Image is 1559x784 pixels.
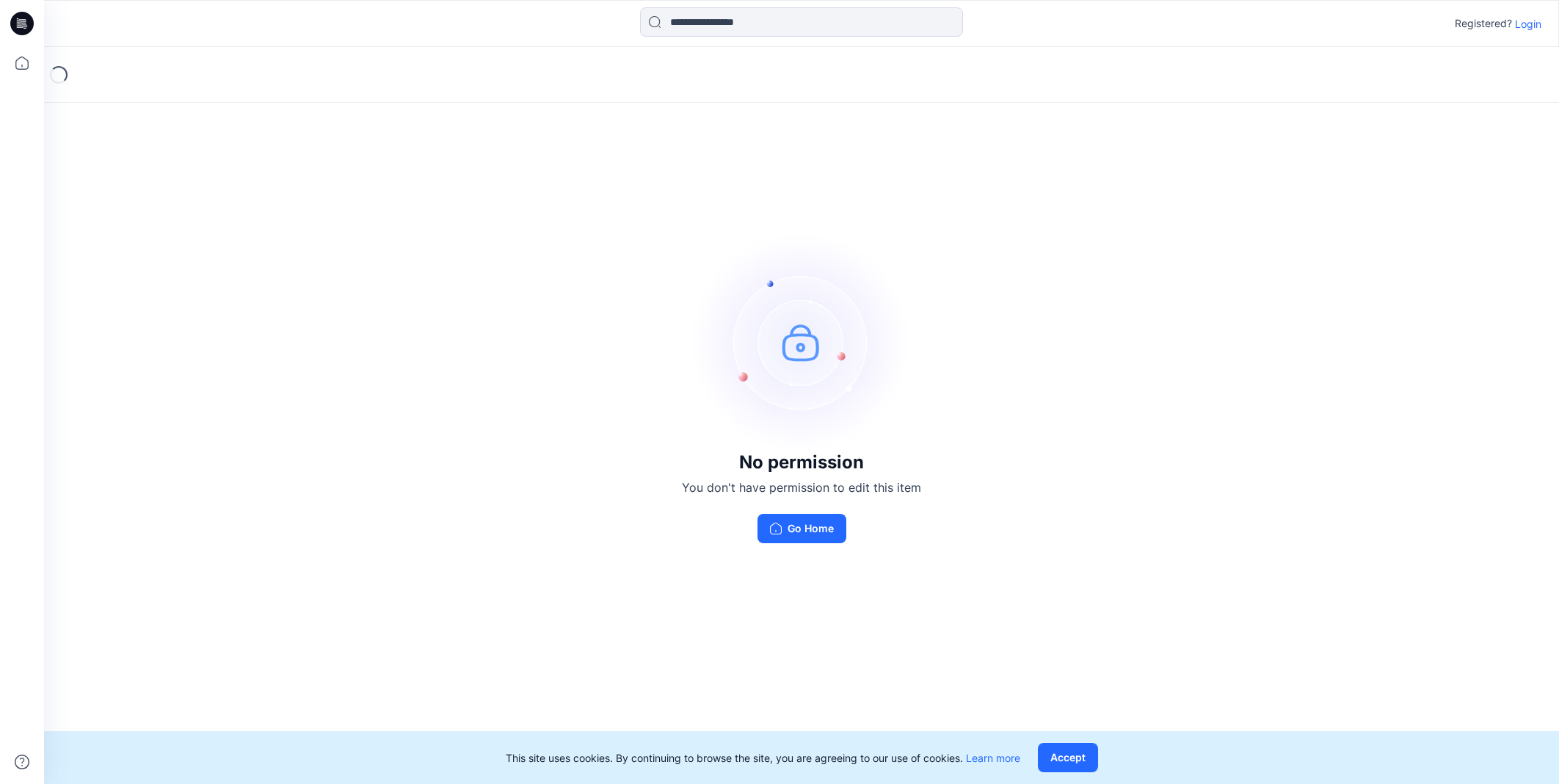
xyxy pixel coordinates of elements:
button: Accept [1038,743,1098,772]
h3: No permission [682,452,921,473]
a: Learn more [966,752,1020,764]
p: You don't have permission to edit this item [682,479,921,496]
p: Login [1515,16,1541,32]
button: Go Home [757,514,846,543]
img: no-perm.svg [691,232,912,452]
p: Registered? [1455,15,1512,32]
p: This site uses cookies. By continuing to browse the site, you are agreeing to our use of cookies. [506,750,1020,766]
